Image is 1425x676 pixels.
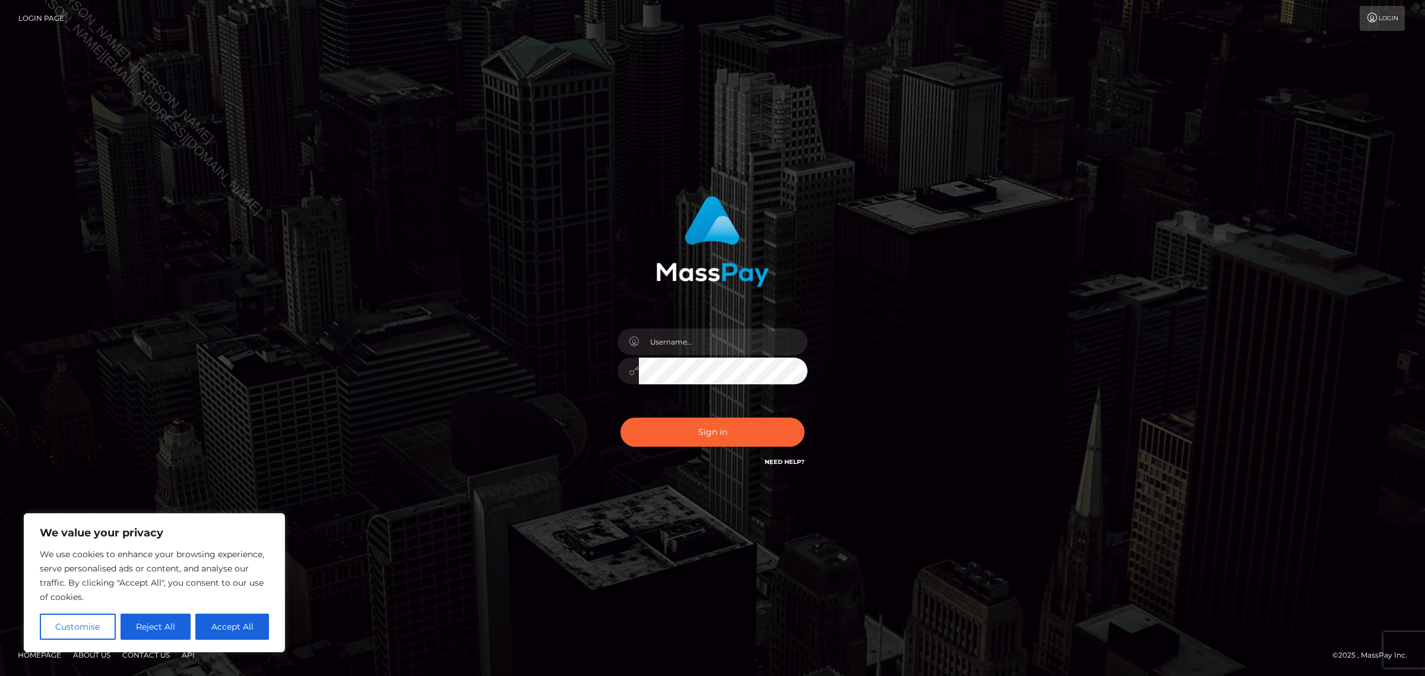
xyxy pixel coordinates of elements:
[656,196,769,287] img: MassPay Login
[177,646,199,664] a: API
[13,646,66,664] a: Homepage
[765,458,805,466] a: Need Help?
[1360,6,1405,31] a: Login
[121,614,191,640] button: Reject All
[40,614,116,640] button: Customise
[118,646,175,664] a: Contact Us
[40,547,269,604] p: We use cookies to enhance your browsing experience, serve personalised ads or content, and analys...
[68,646,115,664] a: About Us
[18,6,64,31] a: Login Page
[1332,649,1416,662] div: © 2025 , MassPay Inc.
[24,513,285,652] div: We value your privacy
[195,614,269,640] button: Accept All
[639,328,807,355] input: Username...
[40,526,269,540] p: We value your privacy
[620,418,805,447] button: Sign in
